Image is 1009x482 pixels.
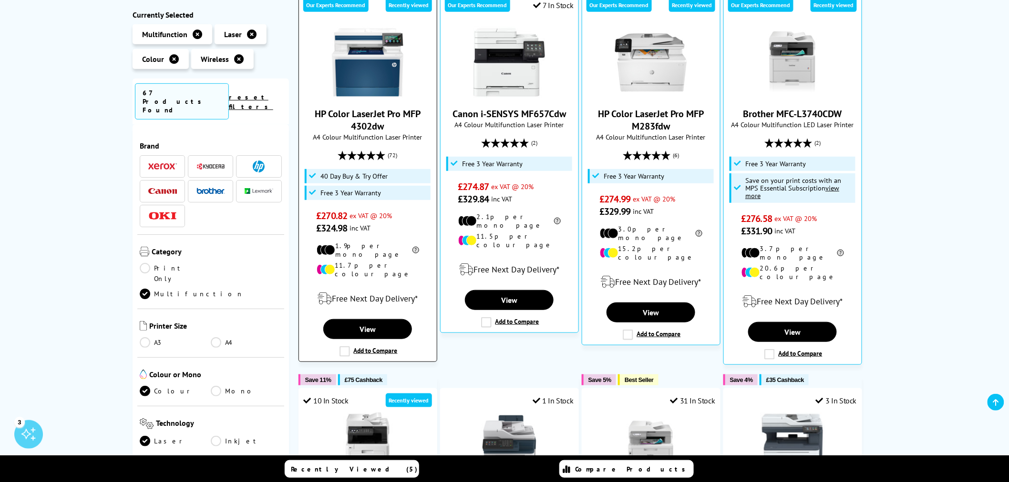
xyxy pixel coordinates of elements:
[317,261,419,278] li: 11.7p per colour page
[291,465,418,473] span: Recently Viewed (5)
[741,225,772,237] span: £331.90
[148,160,177,172] a: Xerox
[304,396,349,405] div: 10 In Stock
[600,244,702,261] li: 15.2p per colour page
[745,160,806,168] span: Free 3 Year Warranty
[317,241,419,259] li: 1.9p per mono page
[317,210,348,222] span: £270.82
[253,160,265,172] img: HP
[600,225,702,242] li: 3.0p per mono page
[625,376,654,383] span: Best Seller
[618,374,659,385] button: Best Seller
[323,319,412,339] a: View
[604,172,664,180] span: Free 3 Year Warranty
[140,321,147,330] img: Printer Size
[814,134,821,152] span: (2)
[245,185,273,197] a: Lexmark
[140,262,211,283] a: Print Only
[607,302,695,322] a: View
[332,90,403,100] a: HP Color LaserJet Pro MFP 4302dw
[587,132,715,141] span: A4 Colour Multifunction Laser Printer
[445,256,574,283] div: modal_delivery
[211,435,282,446] a: Inkjet
[142,54,164,63] span: Colour
[774,214,817,223] span: ex VAT @ 20%
[575,465,690,473] span: Compare Products
[332,27,403,98] img: HP Color LaserJet Pro MFP 4302dw
[673,146,679,164] span: (6)
[474,27,545,98] img: Canon i-SENSYS MF657Cdw
[615,90,687,100] a: HP Color LaserJet Pro MFP M283fdw
[458,212,561,230] li: 2.1p per mono page
[133,10,289,19] div: Currently Selected
[741,264,844,281] li: 20.6p per colour page
[748,322,837,342] a: View
[245,188,273,194] img: Lexmark
[598,108,704,132] a: HP Color LaserJet Pro MFP M283fdw
[741,244,844,261] li: 3.7p per mono page
[615,27,687,98] img: HP Color LaserJet Pro MFP M283fdw
[317,222,348,234] span: £324.98
[764,349,823,360] label: Add to Compare
[211,385,282,396] a: Mono
[148,163,177,170] img: Xerox
[196,187,225,194] img: Brother
[633,207,654,216] span: inc VAT
[774,226,795,235] span: inc VAT
[766,376,804,383] span: £35 Cashback
[14,417,25,427] div: 3
[305,376,331,383] span: Save 11%
[148,211,177,220] img: OKI
[140,288,244,299] a: Multifunction
[211,337,282,347] a: A4
[338,374,387,385] button: £75 Cashback
[445,120,574,129] span: A4 Colour Multifunction Laser Printer
[140,418,154,429] img: Technology
[140,435,211,446] a: Laser
[304,285,432,312] div: modal_delivery
[474,90,545,100] a: Canon i-SENSYS MF657Cdw
[533,396,574,405] div: 1 In Stock
[458,193,489,205] span: £329.84
[148,185,177,197] a: Canon
[386,393,432,407] div: Recently viewed
[304,132,432,141] span: A4 Colour Multifunction Laser Printer
[135,83,229,119] span: 67 Products Found
[229,92,273,110] a: reset filters
[388,146,398,164] span: (72)
[140,385,211,396] a: Colour
[196,162,225,170] img: Kyocera
[730,376,753,383] span: Save 4%
[533,0,574,10] div: 7 In Stock
[196,185,225,197] a: Brother
[465,290,554,310] a: View
[140,369,147,379] img: Colour or Mono
[315,108,421,132] a: HP Color LaserJet Pro MFP 4302dw
[816,396,857,405] div: 3 In Stock
[491,182,534,191] span: ex VAT @ 20%
[757,27,828,98] img: Brother MFC-L3740CDW
[148,210,177,221] a: OKI
[559,460,694,478] a: Compare Products
[285,460,419,478] a: Recently Viewed (5)
[600,193,631,205] span: £274.99
[481,317,539,328] label: Add to Compare
[462,160,523,168] span: Free 3 Year Warranty
[531,134,537,152] span: (2)
[149,369,282,381] span: Colour or Mono
[453,108,566,120] a: Canon i-SENSYS MF657Cdw
[458,181,489,193] span: £274.87
[245,160,273,172] a: HP
[340,346,398,357] label: Add to Compare
[633,194,675,203] span: ex VAT @ 20%
[745,183,839,200] u: view more
[149,321,282,332] span: Printer Size
[345,376,382,383] span: £75 Cashback
[299,374,336,385] button: Save 11%
[350,211,392,220] span: ex VAT @ 20%
[723,374,758,385] button: Save 4%
[152,246,282,258] span: Category
[196,160,225,172] a: Kyocera
[729,120,857,129] span: A4 Colour Multifunction LED Laser Printer
[140,337,211,347] a: A3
